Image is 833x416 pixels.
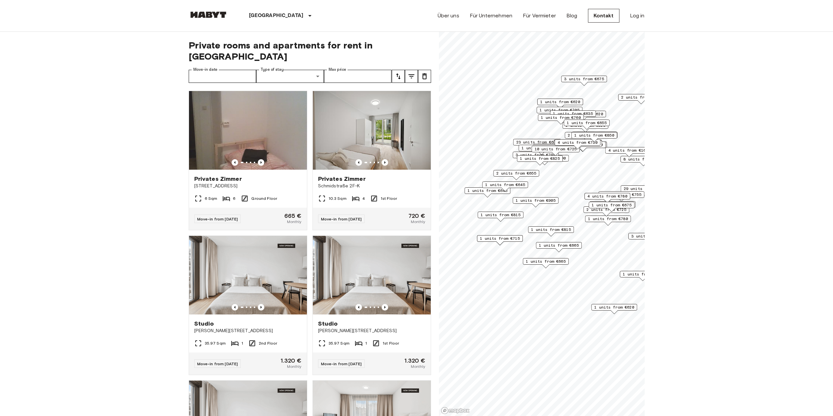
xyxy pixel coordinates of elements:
div: Map marker [538,114,584,124]
span: 1 units from €665 [539,242,579,248]
div: Map marker [517,155,563,165]
span: Private rooms and apartments for rent in [GEOGRAPHIC_DATA] [189,40,431,62]
button: tune [418,70,431,83]
span: Move-in from [DATE] [321,217,362,221]
img: Habyt [189,11,228,18]
span: 2 units from €655 [496,170,536,176]
a: Über uns [438,12,459,20]
a: Marketing picture of unit DE-01-260-004-01Previous imagePrevious imagePrivates ZimmerSchmidstraße... [312,91,431,230]
label: Type of stay [261,67,284,72]
span: 8 units from €705 [623,156,663,162]
a: Mapbox logo [441,407,470,414]
div: Map marker [591,304,637,314]
div: Map marker [482,181,528,192]
span: Privates Zimmer [318,175,366,183]
span: 2 units from €730 [568,132,608,138]
span: 1 units from €620 [540,99,580,105]
div: Map marker [558,142,607,152]
span: 2 units from €730 [621,94,661,100]
span: 1 units from €780 [588,216,628,222]
button: Previous image [382,159,388,166]
span: Monthly [411,219,425,225]
span: 1st Floor [381,196,397,201]
div: Map marker [572,132,617,142]
button: tune [392,70,405,83]
span: Monthly [411,364,425,369]
div: Map marker [618,94,664,104]
span: 720 € [408,213,426,219]
label: Move-in date [193,67,218,72]
div: Map marker [598,191,644,201]
input: Choose date [189,70,256,83]
img: Marketing picture of unit DE-01-490-109-001 [313,236,431,314]
span: [PERSON_NAME][STREET_ADDRESS] [318,328,426,334]
button: tune [405,70,418,83]
div: Map marker [537,99,583,109]
a: Marketing picture of unit DE-01-029-01MPrevious imagePrevious imagePrivates Zimmer[STREET_ADDRESS... [189,91,307,230]
div: Map marker [585,216,631,226]
span: 35.97 Sqm [329,340,350,346]
span: 1 [365,340,367,346]
div: Map marker [521,155,569,165]
span: 3 units from €740 [563,142,603,148]
span: 3 units from €675 [564,76,604,82]
div: Map marker [590,201,635,211]
span: 1 units from €675 [623,271,663,277]
span: Move-in from [DATE] [321,361,362,366]
div: Map marker [536,242,582,252]
span: 1 units from €655 [567,120,607,126]
div: Map marker [528,226,574,236]
a: Marketing picture of unit DE-01-490-109-001Previous imagePrevious imageStudio[PERSON_NAME][STREET... [312,236,431,375]
div: Map marker [519,145,564,155]
span: 1 units from €675 [592,202,632,208]
div: Map marker [555,139,600,149]
div: Map marker [550,110,596,121]
span: Move-in from [DATE] [197,217,238,221]
div: Map marker [533,144,579,154]
div: Map marker [554,140,602,150]
span: [PERSON_NAME][STREET_ADDRESS] [194,328,302,334]
span: Monthly [287,219,301,225]
button: Previous image [258,304,264,311]
span: Studio [318,320,338,328]
label: Max price [329,67,346,72]
span: 2nd Floor [259,340,277,346]
div: Map marker [562,122,608,132]
button: Previous image [258,159,264,166]
div: Map marker [589,202,634,212]
span: 6 Sqm [205,196,218,201]
span: [STREET_ADDRESS] [194,183,302,189]
span: 3 units from €790 [516,152,556,158]
span: 665 € [284,213,302,219]
div: Map marker [523,258,569,268]
div: Map marker [560,142,606,152]
p: [GEOGRAPHIC_DATA] [249,12,304,20]
span: Ground Floor [251,196,277,201]
div: Map marker [531,146,579,156]
span: 1 units from €850 [574,132,614,138]
span: 1.320 € [281,358,301,364]
span: 1 units from €645 [467,188,507,194]
span: 1 units from €645 [485,182,525,188]
span: 3 units from €755 [601,192,641,198]
button: Previous image [382,304,388,311]
span: 1 units from €905 [516,198,556,203]
a: Kontakt [588,9,619,23]
a: Marketing picture of unit DE-01-490-209-001Previous imagePrevious imageStudio[PERSON_NAME][STREET... [189,236,307,375]
span: 1.320 € [405,358,425,364]
span: 29 units from €720 [623,186,666,192]
div: Map marker [620,271,666,281]
div: Map marker [513,152,558,162]
span: 4 units from €780 [587,193,627,199]
div: Map marker [565,132,611,142]
button: Previous image [355,304,362,311]
span: 1 units from €620 [563,111,603,117]
span: Move-in from [DATE] [197,361,238,366]
div: Map marker [477,235,523,245]
span: 1 units from €635 [553,111,593,117]
div: Map marker [564,120,610,130]
img: Marketing picture of unit DE-01-490-209-001 [189,236,307,314]
span: 1 units from €760 [541,115,581,121]
span: 1 units from €825 [520,156,560,161]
